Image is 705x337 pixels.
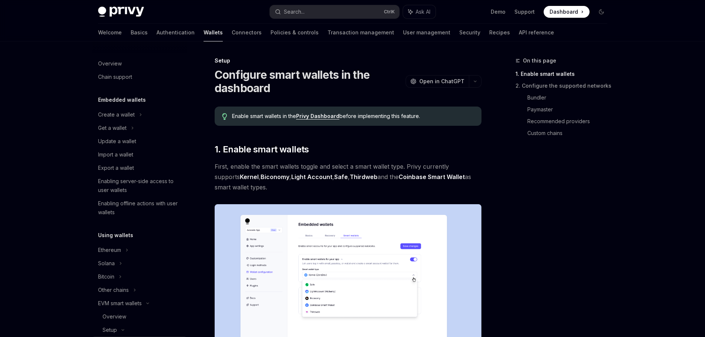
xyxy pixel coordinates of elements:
a: Overview [92,57,187,70]
a: Wallets [204,24,223,41]
h1: Configure smart wallets in the dashboard [215,68,403,95]
a: Coinbase Smart Wallet [399,173,465,181]
a: Custom chains [527,127,613,139]
div: Overview [103,312,126,321]
div: Enabling server-side access to user wallets [98,177,182,195]
a: Update a wallet [92,135,187,148]
a: Privy Dashboard [296,113,339,119]
span: On this page [523,56,556,65]
a: User management [403,24,450,41]
span: Ctrl K [384,9,395,15]
div: Create a wallet [98,110,135,119]
a: 1. Enable smart wallets [516,68,613,80]
div: EVM smart wallets [98,299,142,308]
button: Ask AI [403,5,436,18]
a: Security [459,24,480,41]
div: Overview [98,59,122,68]
a: Basics [131,24,148,41]
a: Export a wallet [92,161,187,175]
span: 1. Enable smart wallets [215,144,309,155]
a: Recommended providers [527,115,613,127]
a: Light Account [291,173,332,181]
a: Authentication [157,24,195,41]
button: Toggle dark mode [595,6,607,18]
div: Bitcoin [98,272,114,281]
div: Import a wallet [98,150,133,159]
div: Ethereum [98,246,121,255]
a: Biconomy [261,173,289,181]
a: 2. Configure the supported networks [516,80,613,92]
div: Enabling offline actions with user wallets [98,199,182,217]
a: Import a wallet [92,148,187,161]
div: Export a wallet [98,164,134,172]
a: Chain support [92,70,187,84]
a: Welcome [98,24,122,41]
a: Transaction management [328,24,394,41]
a: Paymaster [527,104,613,115]
svg: Tip [222,113,227,120]
div: Setup [215,57,481,64]
a: Kernel [240,173,259,181]
div: Other chains [98,286,129,294]
h5: Embedded wallets [98,95,146,104]
div: Get a wallet [98,124,127,132]
span: Ask AI [416,8,430,16]
a: Demo [491,8,506,16]
a: Enabling server-side access to user wallets [92,175,187,197]
a: Dashboard [544,6,590,18]
a: Overview [92,310,187,323]
h5: Using wallets [98,231,133,240]
span: Enable smart wallets in the before implementing this feature. [232,112,474,120]
a: Enabling offline actions with user wallets [92,197,187,219]
div: Chain support [98,73,132,81]
button: Open in ChatGPT [406,75,469,88]
span: Dashboard [550,8,578,16]
div: Setup [103,326,117,334]
div: Search... [284,7,305,16]
a: Safe [334,173,348,181]
div: Solana [98,259,115,268]
a: Thirdweb [350,173,377,181]
a: Bundler [527,92,613,104]
a: API reference [519,24,554,41]
span: Open in ChatGPT [419,78,464,85]
a: Policies & controls [271,24,319,41]
span: First, enable the smart wallets toggle and select a smart wallet type. Privy currently supports ,... [215,161,481,192]
div: Update a wallet [98,137,136,146]
button: Search...CtrlK [270,5,399,18]
a: Support [514,8,535,16]
img: dark logo [98,7,144,17]
a: Recipes [489,24,510,41]
a: Connectors [232,24,262,41]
